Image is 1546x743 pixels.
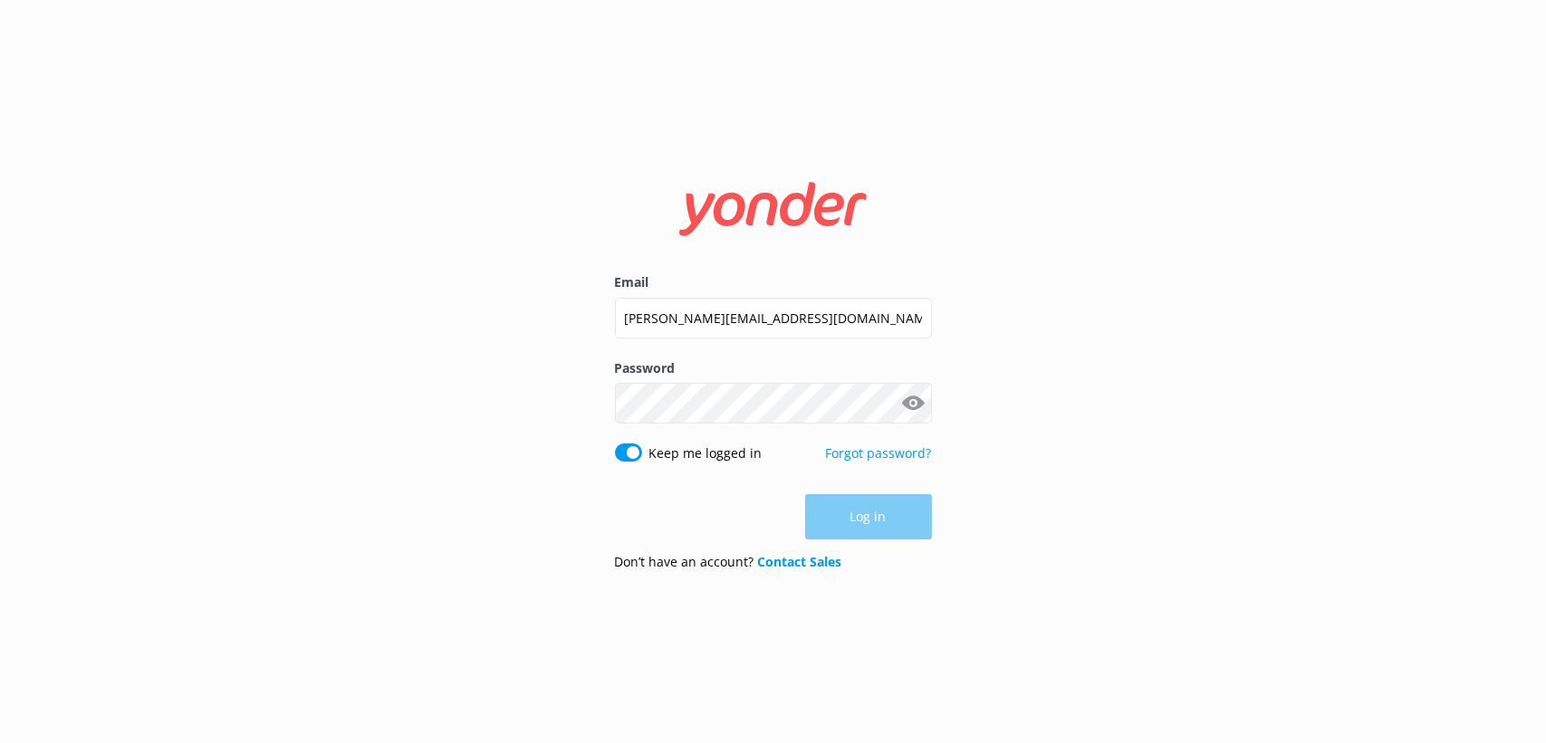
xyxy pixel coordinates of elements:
[649,443,763,463] label: Keep me logged in
[615,358,932,378] label: Password
[615,298,932,338] input: user@emailaddress.com
[896,386,932,422] button: Show password
[758,553,842,570] a: Contact Sales
[615,552,842,572] p: Don’t have an account?
[615,272,932,292] label: Email
[826,444,932,462] a: Forgot password?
